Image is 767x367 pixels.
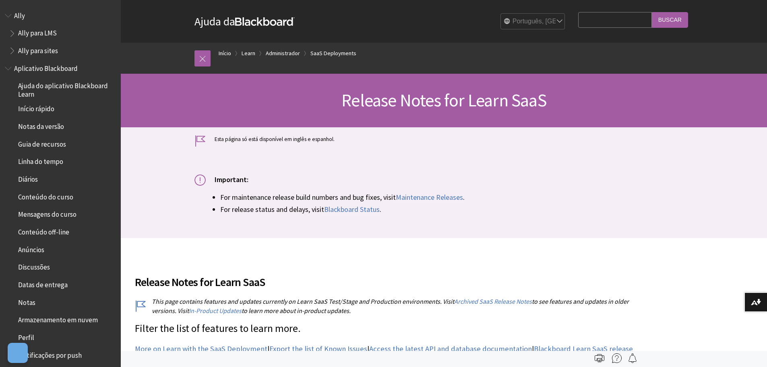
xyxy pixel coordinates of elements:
img: Follow this page [628,353,637,363]
span: Ajuda do aplicativo Blackboard Learn [18,79,115,98]
strong: Blackboard [235,17,295,26]
nav: Book outline for Anthology Ally Help [5,9,116,58]
h2: Release Notes for Learn SaaS [135,264,634,290]
span: Important: [215,175,248,184]
a: Ajuda daBlackboard [194,14,295,29]
span: Linha do tempo [18,155,63,166]
p: Esta página só está disponível em inglês e espanhol. [194,135,694,143]
span: Início rápido [18,102,54,113]
a: SaaS Deployments [310,48,356,58]
span: Anúncios [18,243,44,254]
img: More help [612,353,622,363]
span: Ally para LMS [18,27,57,37]
a: Maintenance Releases [396,193,463,202]
span: Mensagens do curso [18,208,76,219]
p: This page contains features and updates currently on Learn SaaS Test/Stage and Production environ... [135,297,634,315]
a: More on Learn with the SaaS Deployment [135,344,267,354]
span: Guia de recursos [18,137,66,148]
span: Perfil [18,331,34,342]
a: Export the list of Known Issues [269,344,367,354]
a: Administrador [266,48,300,58]
a: Início [219,48,231,58]
li: For release status and delays, visit . [220,204,694,215]
p: | | | | [135,344,634,365]
span: Conteúdo off-line [18,225,69,236]
span: Discussões [18,261,50,272]
span: Notas [18,296,35,307]
input: Buscar [652,12,688,28]
span: Aplicativo Blackboard [14,62,78,73]
a: In-Product Updates [189,307,242,315]
span: Ally [14,9,25,20]
span: Diários [18,172,38,183]
span: Notificações por push [18,348,82,359]
select: Site Language Selector [501,14,565,30]
a: Blackboard Status [324,205,380,214]
a: Access the latest API and database documentation [369,344,532,354]
span: Notas da versão [18,120,64,131]
span: Ally para sites [18,44,58,55]
button: Abrir preferências [8,343,28,363]
li: For maintenance release build numbers and bug fixes, visit . [220,192,694,203]
a: Learn [242,48,255,58]
p: Filter the list of features to learn more. [135,321,634,336]
span: Armazenamento em nuvem [18,313,98,324]
a: Archived SaaS Release Notes [454,297,532,306]
img: Print [595,353,604,363]
span: Datas de entrega [18,278,68,289]
span: Conteúdo do curso [18,190,73,201]
span: Release Notes for Learn SaaS [341,89,546,111]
